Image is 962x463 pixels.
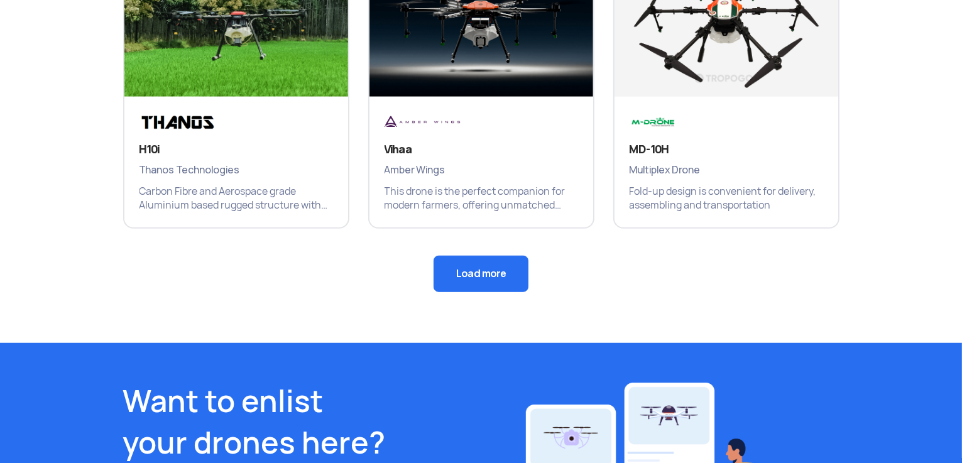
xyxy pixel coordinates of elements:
span: Multiplex Drone [630,162,823,178]
h3: Vihaa [385,142,578,157]
p: This drone is the perfect companion for modern farmers, offering unmatched efficiency and precisi... [385,185,578,212]
img: Brand [630,112,679,133]
h3: MD-10H [630,142,823,157]
p: Fold-up design is convenient for delivery, assembling and transportation [630,185,823,212]
img: Brand [139,112,216,133]
button: Load more [434,256,528,292]
h3: H10i [139,142,333,157]
span: Amber Wings [385,162,578,178]
span: Thanos Technologies [139,162,333,178]
img: Brand [385,112,461,133]
p: Carbon Fibre and Aerospace grade Aluminium based rugged structure with 10 Litres capacity sprayin... [139,185,333,212]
